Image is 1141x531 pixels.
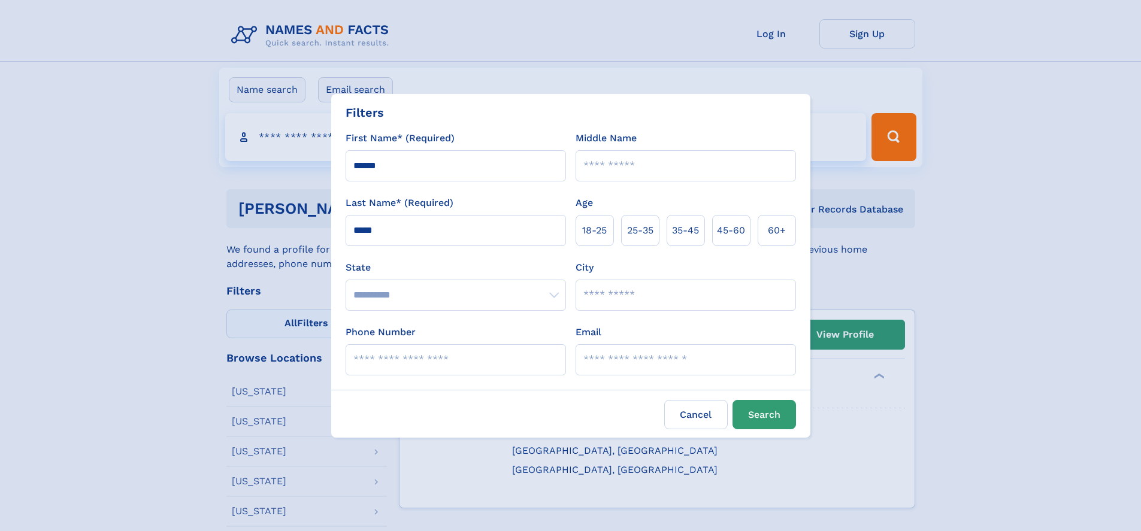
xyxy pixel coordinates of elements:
[717,223,745,238] span: 45‑60
[576,131,637,145] label: Middle Name
[346,131,455,145] label: First Name* (Required)
[768,223,786,238] span: 60+
[576,260,594,275] label: City
[346,260,566,275] label: State
[672,223,699,238] span: 35‑45
[576,325,601,339] label: Email
[627,223,653,238] span: 25‑35
[346,104,384,122] div: Filters
[346,325,416,339] label: Phone Number
[576,196,593,210] label: Age
[733,400,796,429] button: Search
[664,400,728,429] label: Cancel
[582,223,607,238] span: 18‑25
[346,196,453,210] label: Last Name* (Required)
